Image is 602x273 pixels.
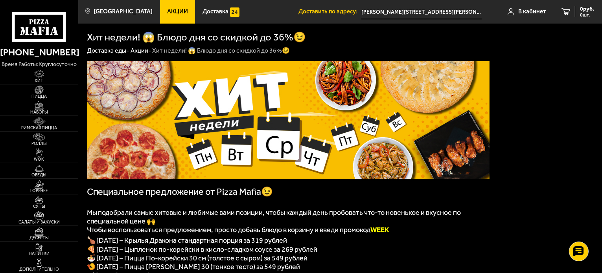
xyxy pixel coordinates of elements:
[361,5,482,19] input: Ваш адрес доставки
[580,6,594,12] span: 0 руб.
[230,7,239,17] img: 15daf4d41897b9f0e9f617042186c801.svg
[87,47,129,54] a: Доставка еды-
[87,208,461,225] span: Мы подобрали самые хитовые и любимые вами позиции, чтобы каждый день пробовать что-то новенькое и...
[87,186,273,197] span: Специальное предложение от Pizza Mafia😉
[518,9,546,15] span: В кабинет
[87,236,287,245] span: 🍗 [DATE] – Крылья Дракона стандартная порция за 319 рублей
[131,47,151,54] a: Акции-
[94,9,153,15] span: [GEOGRAPHIC_DATA]
[152,47,290,55] div: Хит недели! 😱 Блюдо дня со скидкой до 36%😉
[87,245,318,254] span: 🍕 [DATE] – Цыпленок по-корейски в кисло-сладком соусе за 269 рублей
[371,225,390,234] b: WEEK
[87,225,390,234] span: Чтобы воспользоваться предложением, просто добавь блюдо в корзину и введи промокод
[87,254,308,262] span: 🍜 [DATE] – Пицца По-корейски 30 см (толстое с сыром) за 549 рублей
[203,9,228,15] span: Доставка
[87,32,306,42] h1: Хит недели! 😱 Блюдо дня со скидкой до 36%😉
[298,9,361,15] span: Доставить по адресу:
[87,262,300,271] span: 🍤 [DATE] – Пицца [PERSON_NAME] 30 (тонкое тесто) за 549 рублей
[87,61,490,179] img: 1024x1024
[167,9,188,15] span: Акции
[580,13,594,17] span: 0 шт.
